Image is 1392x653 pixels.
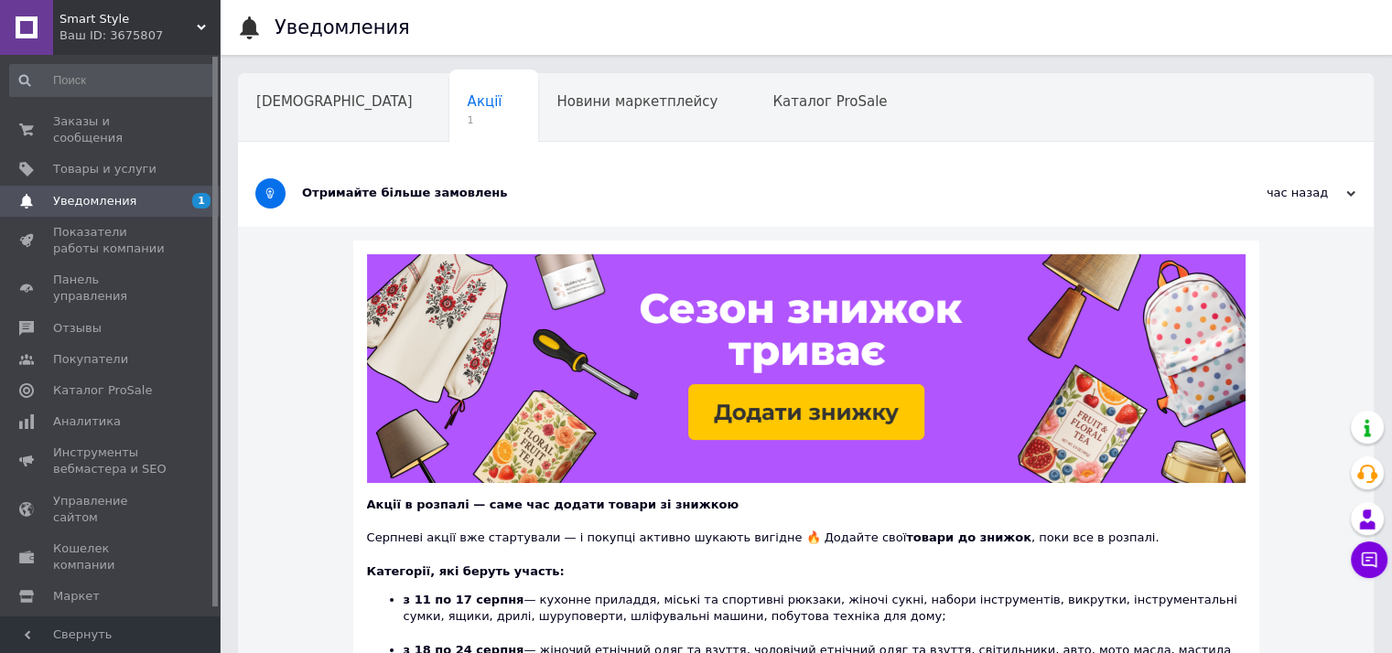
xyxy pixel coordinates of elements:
input: Поиск [9,64,216,97]
div: Отримайте більше замовлень [302,185,1172,201]
span: Товары и услуги [53,161,156,177]
h1: Уведомления [275,16,410,38]
b: товари до знижок [906,530,1031,544]
b: Категорії, які беруть участь: [367,564,565,578]
span: Аналитика [53,413,121,430]
span: 1 [468,113,502,127]
b: Акції в розпалі — саме час додати товари зі знижкою [367,498,739,511]
li: — кухонне приладдя, міські та спортивні рюкзаки, жіночі сукні, набори інструментів, викрутки, інс... [404,592,1246,642]
span: Отзывы [53,320,102,337]
span: [DEMOGRAPHIC_DATA] [256,93,413,110]
span: Каталог ProSale [53,382,152,399]
span: Каталог ProSale [772,93,887,110]
span: Управление сайтом [53,493,169,526]
span: Панель управления [53,272,169,305]
span: Показатели работы компании [53,224,169,257]
div: Ваш ID: 3675807 [59,27,220,44]
span: Заказы и сообщения [53,113,169,146]
div: Серпневі акції вже стартували — і покупці активно шукають вигідне 🔥 Додайте свої , поки все в роз... [367,513,1246,546]
span: Smart Style [59,11,197,27]
span: Новини маркетплейсу [556,93,718,110]
span: 1 [192,193,210,209]
span: Акції [468,93,502,110]
span: Инструменты вебмастера и SEO [53,444,169,477]
button: Чат с покупателем [1351,541,1387,578]
span: Покупатели [53,351,128,368]
b: з 11 по 17 серпня [404,593,524,606]
span: Маркет [53,588,100,605]
span: Кошелек компании [53,541,169,573]
span: Уведомления [53,193,136,209]
div: час назад [1172,185,1355,201]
